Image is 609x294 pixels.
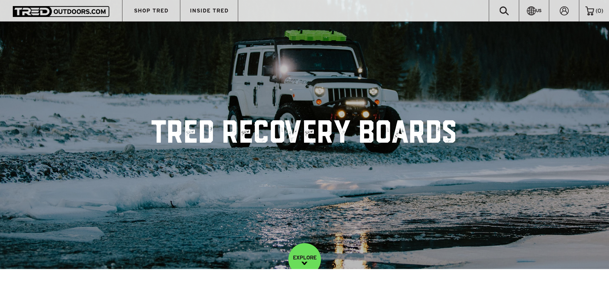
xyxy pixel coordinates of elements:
[301,262,308,265] img: down-image
[585,6,594,15] img: cart-icon
[152,120,457,149] h1: TRED Recovery Boards
[190,8,229,13] span: INSIDE TRED
[134,8,168,13] span: SHOP TRED
[288,243,321,276] a: EXPLORE
[13,6,109,17] img: TRED Outdoors America
[597,8,601,14] span: 0
[596,8,603,14] span: ( )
